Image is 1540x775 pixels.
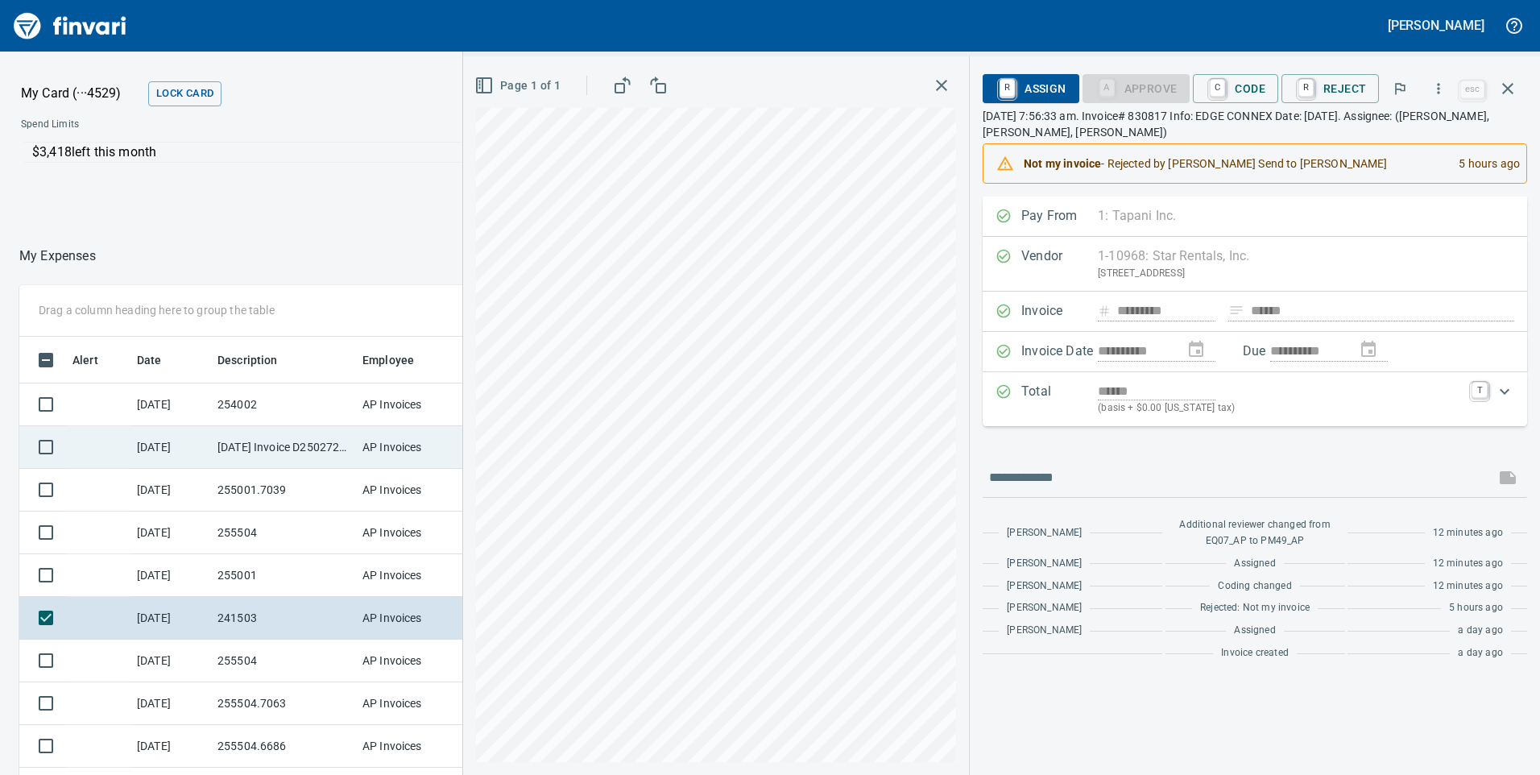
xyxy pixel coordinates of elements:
p: (basis + $0.00 [US_STATE] tax) [1098,400,1462,417]
td: 255504.6686 [211,725,356,768]
td: [DATE] [130,682,211,725]
td: [DATE] [130,597,211,640]
a: C [1210,79,1225,97]
span: Close invoice [1456,69,1527,108]
div: Expand [983,372,1527,426]
td: [DATE] [130,469,211,512]
span: Assign [996,75,1066,102]
span: [PERSON_NAME] [1007,556,1082,572]
button: Page 1 of 1 [471,71,567,101]
p: My Card (···4529) [21,84,142,103]
img: Finvari [10,6,130,45]
span: a day ago [1458,623,1503,639]
span: Rejected: Not my invoice [1200,600,1310,616]
td: AP Invoices [356,554,477,597]
p: Online allowed [8,163,548,179]
td: AP Invoices [356,725,477,768]
span: Code [1206,75,1265,102]
td: AP Invoices [356,383,477,426]
span: [PERSON_NAME] [1007,600,1082,616]
span: Date [137,350,162,370]
a: R [1000,79,1015,97]
td: [DATE] [130,640,211,682]
strong: Not my invoice [1024,157,1101,170]
a: R [1298,79,1314,97]
td: [DATE] [130,554,211,597]
span: [PERSON_NAME] [1007,525,1082,541]
button: RReject [1281,74,1379,103]
nav: breadcrumb [19,247,96,266]
span: 12 minutes ago [1433,556,1503,572]
button: CCode [1193,74,1278,103]
span: 5 hours ago [1449,600,1503,616]
td: [DATE] [130,426,211,469]
span: Reject [1294,75,1366,102]
span: Spend Limits [21,117,312,133]
td: 255504 [211,640,356,682]
h5: [PERSON_NAME] [1388,17,1484,34]
span: [PERSON_NAME] [1007,623,1082,639]
span: a day ago [1458,645,1503,661]
button: Lock Card [148,81,221,106]
span: 12 minutes ago [1433,525,1503,541]
a: esc [1460,81,1484,98]
span: Lock Card [156,85,213,103]
span: Employee [362,350,435,370]
span: Coding changed [1218,578,1291,595]
td: 255504 [211,512,356,554]
p: $3,418 left this month [32,143,537,162]
td: 241503 [211,597,356,640]
span: Additional reviewer changed from EQ07_AP to PM49_AP [1174,517,1337,549]
td: AP Invoices [356,597,477,640]
span: Date [137,350,183,370]
button: [PERSON_NAME] [1384,13,1488,38]
div: Coding Required [1083,81,1190,94]
span: Assigned [1234,556,1275,572]
span: Alert [72,350,119,370]
button: RAssign [983,74,1078,103]
td: 255001.7039 [211,469,356,512]
p: [DATE] 7:56:33 am. Invoice# 830817 Info: EDGE CONNEX Date: [DATE]. Assignee: ([PERSON_NAME], [PER... [983,108,1527,140]
p: Total [1021,382,1098,417]
td: AP Invoices [356,640,477,682]
button: Flag [1382,71,1418,106]
a: T [1472,382,1488,398]
p: My Expenses [19,247,96,266]
span: Alert [72,350,98,370]
p: Drag a column heading here to group the table [39,302,275,318]
td: [DATE] [130,512,211,554]
span: Description [217,350,299,370]
td: AP Invoices [356,469,477,512]
td: AP Invoices [356,682,477,725]
span: [PERSON_NAME] [1007,578,1082,595]
td: AP Invoices [356,512,477,554]
td: [DATE] Invoice D2502725 from MESA Products Inc (1-22431) [211,426,356,469]
td: 255504.7063 [211,682,356,725]
div: - Rejected by [PERSON_NAME] Send to [PERSON_NAME] [1024,149,1446,178]
span: This records your message into the invoice and notifies anyone mentioned [1488,458,1527,497]
span: Invoice created [1221,645,1289,661]
div: 5 hours ago [1446,149,1520,178]
span: Assigned [1234,623,1275,639]
span: 12 minutes ago [1433,578,1503,595]
button: More [1421,71,1456,106]
span: Employee [362,350,414,370]
td: [DATE] [130,383,211,426]
td: [DATE] [130,725,211,768]
span: Description [217,350,278,370]
span: Page 1 of 1 [478,76,561,96]
td: 254002 [211,383,356,426]
td: 255001 [211,554,356,597]
td: AP Invoices [356,426,477,469]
